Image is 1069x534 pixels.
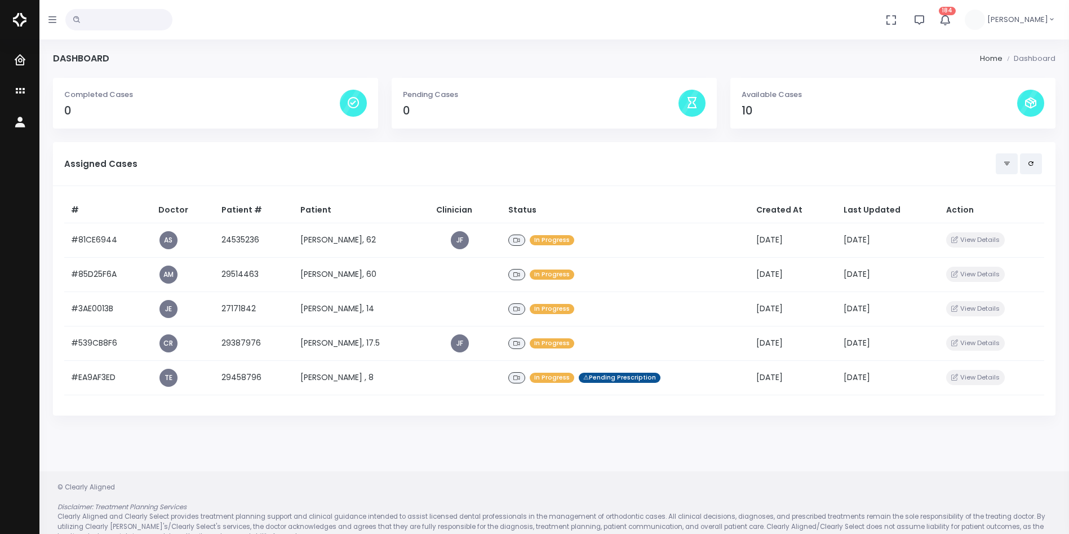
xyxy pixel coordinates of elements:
[749,197,837,223] th: Created At
[451,334,469,352] a: JF
[530,373,574,383] span: In Progress
[64,223,152,257] td: #81CE6944
[756,303,783,314] span: [DATE]
[530,235,574,246] span: In Progress
[64,360,152,395] td: #EA9AF3ED
[429,197,502,223] th: Clinician
[965,10,985,30] img: Header Avatar
[530,270,574,280] span: In Progress
[403,89,678,100] p: Pending Cases
[980,53,1003,64] li: Home
[946,336,1004,351] button: View Details
[946,301,1004,316] button: View Details
[64,326,152,360] td: #539CB8F6
[1003,53,1055,64] li: Dashboard
[939,197,1044,223] th: Action
[946,232,1004,248] button: View Details
[159,266,178,284] a: AM
[64,257,152,292] td: #85D25F6A
[294,292,429,326] td: [PERSON_NAME], 14
[64,292,152,326] td: #3AE0013B
[215,197,294,223] th: Patient #
[159,300,178,318] a: JE
[403,104,678,117] h4: 0
[159,334,178,352] a: CR
[844,372,870,383] span: [DATE]
[502,197,749,223] th: Status
[294,360,429,395] td: [PERSON_NAME] , 8
[215,257,294,292] td: 29514463
[844,337,870,348] span: [DATE]
[756,268,783,280] span: [DATE]
[844,268,870,280] span: [DATE]
[756,337,783,348] span: [DATE]
[64,104,340,117] h4: 0
[756,234,783,245] span: [DATE]
[844,303,870,314] span: [DATE]
[215,326,294,360] td: 29387976
[152,197,215,223] th: Doctor
[215,223,294,257] td: 24535236
[530,338,574,349] span: In Progress
[57,502,187,511] em: Disclaimer: Treatment Planning Services
[837,197,939,223] th: Last Updated
[159,231,178,249] a: AS
[53,53,109,64] h4: Dashboard
[756,372,783,383] span: [DATE]
[64,197,152,223] th: #
[64,159,996,169] h5: Assigned Cases
[579,373,660,383] span: ⚠Pending Prescription
[844,234,870,245] span: [DATE]
[294,257,429,292] td: [PERSON_NAME], 60
[530,304,574,315] span: In Progress
[215,360,294,395] td: 29458796
[946,370,1004,385] button: View Details
[742,104,1017,117] h4: 10
[939,7,956,15] span: 184
[294,223,429,257] td: [PERSON_NAME], 62
[159,369,178,387] a: TE
[294,326,429,360] td: [PERSON_NAME], 17.5
[987,14,1048,25] span: [PERSON_NAME]
[13,8,26,32] img: Logo Horizontal
[64,89,340,100] p: Completed Cases
[451,231,469,249] a: JF
[742,89,1017,100] p: Available Cases
[946,267,1004,282] button: View Details
[294,197,429,223] th: Patient
[215,292,294,326] td: 27171842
